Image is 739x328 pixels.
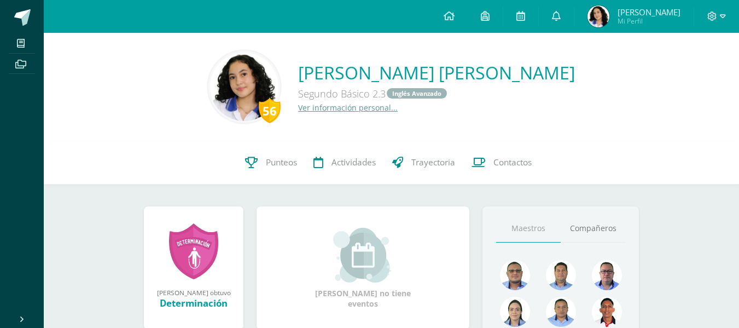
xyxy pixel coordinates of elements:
a: Compañeros [561,215,625,243]
div: [PERSON_NAME] obtuvo [155,288,232,297]
a: Actividades [305,141,384,185]
a: [PERSON_NAME] [PERSON_NAME] [298,61,575,84]
img: 4cd36944260e9e8a4ab95d97a4378d24.png [210,53,278,121]
a: Trayectoria [384,141,463,185]
img: 2efff582389d69505e60b50fc6d5bd41.png [546,297,576,327]
span: Mi Perfil [618,16,680,26]
img: 99962f3fa423c9b8099341731b303440.png [500,260,530,290]
span: Actividades [331,157,376,168]
a: Punteos [237,141,305,185]
div: Segundo Básico 2.3 [298,84,575,102]
span: [PERSON_NAME] [618,7,680,18]
div: 56 [259,98,281,123]
img: 2ac039123ac5bd71a02663c3aa063ac8.png [546,260,576,290]
img: 89a3ce4a01dc90e46980c51de3177516.png [592,297,622,327]
a: Inglés Avanzado [387,88,447,99]
div: [PERSON_NAME] no tiene eventos [309,228,418,309]
img: f913bc69c2c4e95158e6b40bfab6bd90.png [587,5,609,27]
span: Punteos [266,157,297,168]
img: 30ea9b988cec0d4945cca02c4e803e5a.png [592,260,622,290]
div: Determinación [155,297,232,309]
span: Trayectoria [411,157,455,168]
img: 375aecfb130304131abdbe7791f44736.png [500,297,530,327]
span: Contactos [493,157,532,168]
a: Maestros [496,215,561,243]
a: Contactos [463,141,540,185]
a: Ver información personal... [298,102,398,113]
img: event_small.png [333,228,393,283]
